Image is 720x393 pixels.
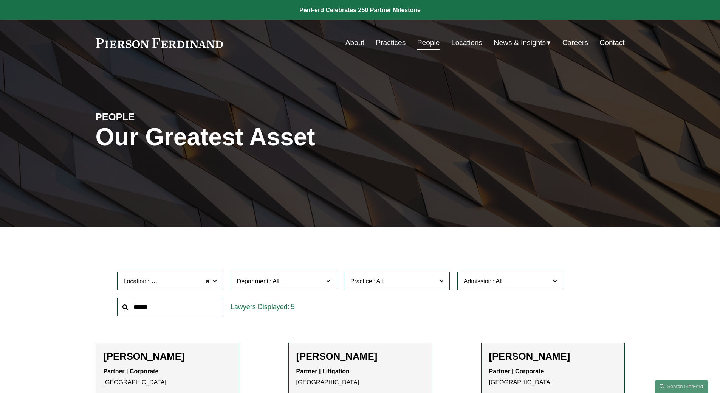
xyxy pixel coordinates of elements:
strong: Partner | Corporate [104,368,159,374]
a: Careers [562,36,588,50]
a: About [345,36,364,50]
span: Practice [350,278,372,284]
h1: Our Greatest Asset [96,123,448,151]
span: News & Insights [494,36,546,50]
p: [GEOGRAPHIC_DATA] [489,366,617,388]
h2: [PERSON_NAME] [296,351,424,362]
a: Search this site [655,380,708,393]
span: Department [237,278,269,284]
h4: PEOPLE [96,111,228,123]
p: [GEOGRAPHIC_DATA] [296,366,424,388]
span: [GEOGRAPHIC_DATA] [150,276,214,286]
a: Practices [376,36,406,50]
a: People [417,36,440,50]
strong: Partner | Corporate [489,368,544,374]
span: Admission [464,278,492,284]
p: [GEOGRAPHIC_DATA] [104,366,231,388]
a: Contact [599,36,624,50]
a: Locations [451,36,482,50]
span: Location [124,278,147,284]
h2: [PERSON_NAME] [104,351,231,362]
span: 5 [291,303,295,311]
h2: [PERSON_NAME] [489,351,617,362]
a: folder dropdown [494,36,551,50]
strong: Partner | Litigation [296,368,350,374]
